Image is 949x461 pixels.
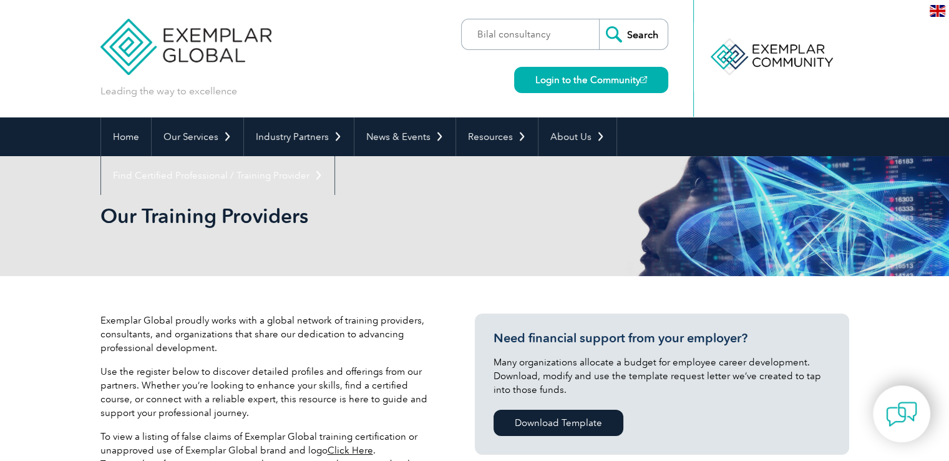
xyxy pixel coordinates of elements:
a: Login to the Community [514,67,668,93]
a: News & Events [354,117,455,156]
p: Exemplar Global proudly works with a global network of training providers, consultants, and organ... [100,314,437,355]
p: Use the register below to discover detailed profiles and offerings from our partners. Whether you... [100,365,437,420]
a: Download Template [494,410,623,436]
p: Many organizations allocate a budget for employee career development. Download, modify and use th... [494,355,830,397]
a: Our Services [152,117,243,156]
a: Industry Partners [244,117,354,156]
a: About Us [538,117,616,156]
a: Resources [456,117,538,156]
img: en [930,5,945,17]
a: Find Certified Professional / Training Provider [101,156,334,195]
img: open_square.png [640,76,647,83]
a: Home [101,117,151,156]
p: Leading the way to excellence [100,84,237,98]
a: Click Here [328,445,373,456]
input: Search [599,19,668,49]
h2: Our Training Providers [100,206,625,226]
h3: Need financial support from your employer? [494,330,830,346]
img: contact-chat.png [886,399,917,430]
